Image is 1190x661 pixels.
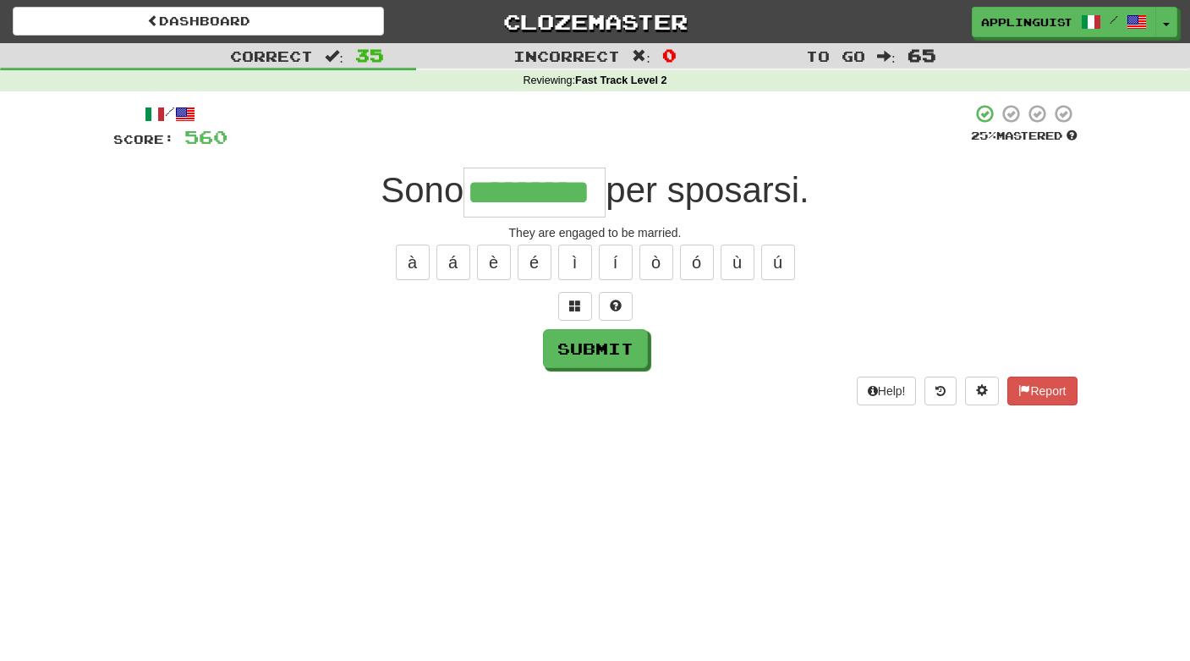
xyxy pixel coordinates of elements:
button: ó [680,245,714,280]
button: é [518,245,551,280]
div: They are engaged to be married. [113,224,1078,241]
span: Score: [113,132,174,146]
span: 0 [662,45,677,65]
span: 25 % [971,129,996,142]
button: ò [639,245,673,280]
strong: Fast Track Level 2 [575,74,667,86]
button: à [396,245,430,280]
span: 65 [908,45,936,65]
button: Help! [857,377,917,405]
span: : [632,49,650,63]
span: / [1110,14,1118,25]
span: 560 [184,126,228,147]
button: á [436,245,470,280]
button: Single letter hint - you only get 1 per sentence and score half the points! alt+h [599,292,633,321]
a: Dashboard [13,7,384,36]
button: ù [721,245,754,280]
button: ì [558,245,592,280]
div: Mastered [971,129,1078,144]
span: Applinguist [981,14,1072,30]
button: è [477,245,511,280]
span: To go [806,47,865,64]
button: Submit [543,329,648,368]
a: Clozemaster [409,7,781,36]
span: Sono [381,170,463,210]
span: Correct [230,47,313,64]
span: Incorrect [513,47,620,64]
button: í [599,245,633,280]
button: ú [761,245,795,280]
button: Switch sentence to multiple choice alt+p [558,292,592,321]
a: Applinguist / [972,7,1156,37]
span: per sposarsi. [606,170,809,210]
button: Round history (alt+y) [924,377,957,405]
span: : [877,49,896,63]
span: : [325,49,343,63]
div: / [113,103,228,124]
span: 35 [355,45,384,65]
button: Report [1007,377,1077,405]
